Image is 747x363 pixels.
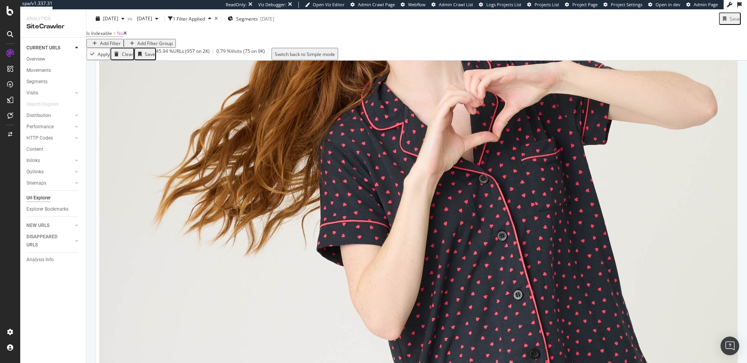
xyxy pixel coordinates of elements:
span: vs [128,15,134,22]
div: Analytics [26,16,80,22]
div: Switch back to Simple mode [275,51,335,58]
span: Segments [236,15,258,22]
div: Sitemaps [26,179,46,187]
span: 2025 Sep. 14th [103,15,118,22]
a: Content [26,145,81,154]
a: CURRENT URLS [26,44,73,52]
div: Search Engines [26,100,59,108]
a: Webflow [401,2,426,8]
a: HTTP Codes [26,134,73,142]
a: Explorer Bookmarks [26,205,81,213]
div: Explorer Bookmarks [26,205,68,213]
span: Open in dev [656,2,680,7]
span: Admin Page [694,2,718,7]
button: [DATE] [134,12,161,25]
a: Open in dev [648,2,680,8]
a: Open Viz Editor [305,2,345,8]
a: Inlinks [26,157,73,165]
div: Apply [98,51,110,58]
div: Inlinks [26,157,40,165]
div: Outlinks [26,168,44,176]
div: Save [145,51,155,58]
div: [DATE] [260,15,274,22]
button: Apply [86,48,110,60]
div: Distribution [26,112,51,120]
a: Url Explorer [26,194,81,202]
a: Projects List [527,2,559,8]
div: ReadOnly: [226,2,247,8]
div: Visits [26,89,38,97]
button: Save [134,48,156,60]
a: Analysis Info [26,256,81,264]
a: Sitemaps [26,179,73,187]
a: Movements [26,66,81,75]
div: 45.94 % URLs ( 957 on 2K ) [156,48,210,60]
div: Add Filter [100,40,121,47]
span: No [117,30,123,37]
div: Url Explorer [26,194,51,202]
div: 0.79 % Visits ( 75 on 9K ) [216,48,265,60]
div: 1 Filter Applied [173,15,205,22]
button: Segments[DATE] [224,12,277,25]
a: Project Settings [603,2,642,8]
div: Analysis Info [26,256,54,264]
span: Logs Projects List [486,2,521,7]
span: Admin Crawl List [439,2,473,7]
button: 1 Filter Applied [168,12,214,25]
a: Distribution [26,112,73,120]
span: = [113,30,116,37]
a: Segments [26,78,81,86]
button: Switch back to Simple mode [272,48,338,60]
div: Viz Debugger: [258,2,286,8]
div: Performance [26,123,54,131]
button: [DATE] [93,12,128,25]
div: Save [729,15,740,22]
div: times [214,16,218,21]
div: Segments [26,78,47,86]
button: Save [719,12,741,25]
div: Clear [122,51,133,58]
span: Open Viz Editor [313,2,345,7]
div: HTTP Codes [26,134,53,142]
button: Clear [110,48,134,60]
a: NEW URLS [26,222,73,230]
div: Overview [26,55,45,63]
a: Project Page [565,2,598,8]
a: DISAPPEARED URLS [26,233,73,249]
span: Project Page [572,2,598,7]
div: Movements [26,66,51,75]
a: Admin Crawl List [431,2,473,8]
a: Visits [26,89,73,97]
span: Project Settings [611,2,642,7]
a: Outlinks [26,168,73,176]
span: Projects List [535,2,559,7]
div: NEW URLS [26,222,49,230]
div: Add Filter Group [137,40,173,47]
span: Webflow [408,2,426,7]
a: Performance [26,123,73,131]
span: 2025 Jul. 20th [134,15,152,22]
button: Add Filter [86,39,124,48]
div: DISAPPEARED URLS [26,233,66,249]
div: SiteCrawler [26,22,80,31]
a: Search Engines [26,100,67,108]
a: Overview [26,55,81,63]
a: Logs Projects List [479,2,521,8]
div: Open Intercom Messenger [721,337,739,355]
div: Content [26,145,43,154]
a: Admin Crawl Page [351,2,395,8]
span: Is Indexable [86,30,112,37]
button: Add Filter Group [124,39,176,48]
a: Admin Page [686,2,718,8]
span: Admin Crawl Page [358,2,395,7]
div: CURRENT URLS [26,44,60,52]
